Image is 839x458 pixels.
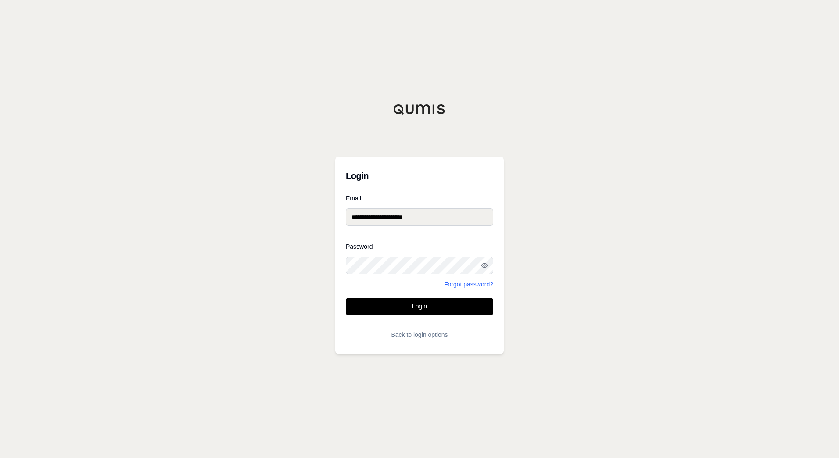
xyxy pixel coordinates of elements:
a: Forgot password? [444,281,493,287]
label: Password [346,243,493,250]
label: Email [346,195,493,201]
button: Login [346,298,493,315]
button: Back to login options [346,326,493,343]
img: Qumis [393,104,446,114]
h3: Login [346,167,493,185]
